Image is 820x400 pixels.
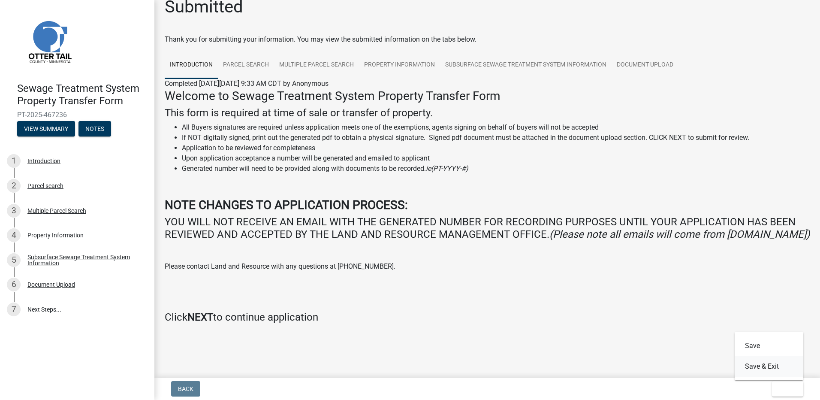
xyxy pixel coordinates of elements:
[218,52,274,79] a: Parcel search
[78,126,111,133] wm-modal-confirm: Notes
[178,385,193,392] span: Back
[440,52,612,79] a: Subsurface Sewage Treatment System Information
[78,121,111,136] button: Notes
[182,133,810,143] li: If NOT digitally signed, print out the generated pdf to obtain a physical signature. Signed pdf d...
[735,336,803,356] button: Save
[7,179,21,193] div: 2
[27,282,75,288] div: Document Upload
[735,332,803,380] div: Exit
[27,208,86,214] div: Multiple Parcel Search
[182,153,810,164] li: Upon application acceptance a number will be generated and emailed to applicant
[27,254,141,266] div: Subsurface Sewage Treatment System Information
[549,228,810,240] i: (Please note all emails will come from [DOMAIN_NAME])
[171,381,200,397] button: Back
[165,34,810,45] div: Thank you for submitting your information. You may view the submitted information on the tabs below.
[165,52,218,79] a: Introduction
[7,204,21,218] div: 3
[27,232,84,238] div: Property Information
[779,385,791,392] span: Exit
[165,261,810,272] p: Please contact Land and Resource with any questions at [PHONE_NUMBER].
[426,164,468,173] i: ie(PT-YYYY-#)
[7,303,21,316] div: 7
[274,52,359,79] a: Multiple Parcel Search
[17,9,81,73] img: Otter Tail County, Minnesota
[182,143,810,153] li: Application to be reviewed for completeness
[165,311,810,324] h4: Click to continue application
[735,356,803,377] button: Save & Exit
[359,52,440,79] a: Property Information
[165,107,810,119] h4: This form is required at time of sale or transfer of property.
[27,183,63,189] div: Parcel search
[7,228,21,242] div: 4
[165,79,329,88] span: Completed [DATE][DATE] 9:33 AM CDT by Anonymous
[7,154,21,168] div: 1
[165,216,810,241] h4: YOU WILL NOT RECEIVE AN EMAIL WITH THE GENERATED NUMBER FOR RECORDING PURPOSES UNTIL YOUR APPLICA...
[17,126,75,133] wm-modal-confirm: Summary
[165,198,408,212] strong: NOTE CHANGES TO APPLICATION PROCESS:
[17,82,148,107] h4: Sewage Treatment System Property Transfer Form
[27,158,60,164] div: Introduction
[17,121,75,136] button: View Summary
[772,381,803,397] button: Exit
[7,278,21,291] div: 6
[182,122,810,133] li: All Buyers signatures are required unless application meets one of the exemptions, agents signing...
[17,111,137,119] span: PT-2025-467236
[182,164,810,174] li: Generated number will need to be provided along with documents to be recorded.
[7,253,21,267] div: 5
[187,311,213,323] strong: NEXT
[165,89,810,103] h3: Welcome to Sewage Treatment System Property Transfer Form
[612,52,678,79] a: Document Upload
